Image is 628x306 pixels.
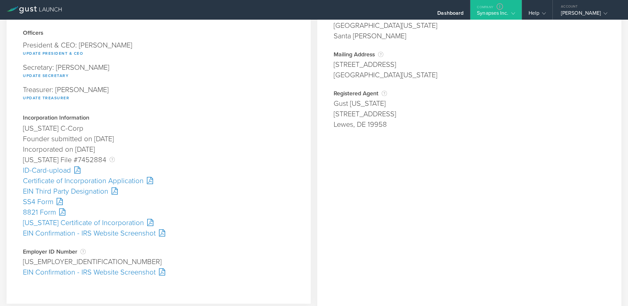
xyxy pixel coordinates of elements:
[23,207,294,218] div: 8821 Form
[23,38,294,61] div: President & CEO: [PERSON_NAME]
[477,10,515,20] div: Synapses Inc.
[23,155,294,165] div: [US_STATE] File #7452884
[334,119,605,130] div: Lewes, DE 19958
[334,109,605,119] div: [STREET_ADDRESS]
[23,83,294,105] div: Treasurer: [PERSON_NAME]
[334,59,605,70] div: [STREET_ADDRESS]
[23,218,294,228] div: [US_STATE] Certificate of Incorporation
[334,51,605,58] div: Mailing Address
[23,115,294,122] div: Incorporation Information
[23,248,294,255] div: Employer ID Number
[595,275,628,306] iframe: Chat Widget
[334,31,605,41] div: Santa [PERSON_NAME]
[334,70,605,80] div: [GEOGRAPHIC_DATA][US_STATE]
[23,165,294,176] div: ID-Card-upload
[23,72,69,80] button: Update Secretary
[561,10,617,20] div: [PERSON_NAME]
[23,144,294,155] div: Incorporated on [DATE]
[334,20,605,31] div: [GEOGRAPHIC_DATA][US_STATE]
[334,98,605,109] div: Gust [US_STATE]
[23,61,294,83] div: Secretary: [PERSON_NAME]
[23,30,294,37] div: Officers
[437,10,463,20] div: Dashboard
[334,90,605,97] div: Registered Agent
[23,257,294,267] div: [US_EMPLOYER_IDENTIFICATION_NUMBER]
[23,134,294,144] div: Founder submitted on [DATE]
[23,123,294,134] div: [US_STATE] C-Corp
[23,186,294,197] div: EIN Third Party Designation
[23,94,69,102] button: Update Treasurer
[23,49,83,57] button: Update President & CEO
[23,228,294,239] div: EIN Confirmation - IRS Website Screenshot
[23,267,294,277] div: EIN Confirmation - IRS Website Screenshot
[23,176,294,186] div: Certificate of Incorporation Application
[529,10,546,20] div: Help
[23,197,294,207] div: SS4 Form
